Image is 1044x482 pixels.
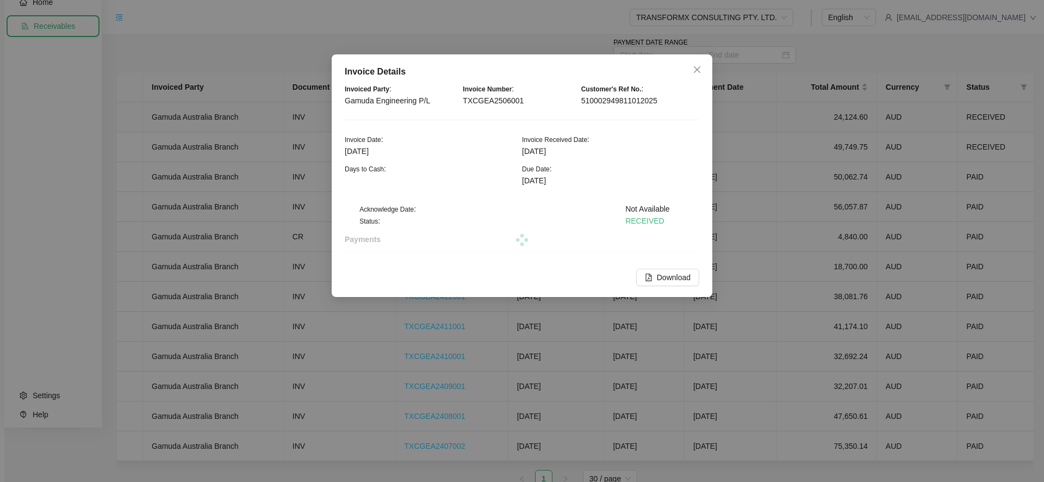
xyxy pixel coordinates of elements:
span: filter [944,84,950,90]
a: TXCGEA2407002 [405,442,465,450]
span: Total Amount [785,81,859,93]
td: 32,207.01 [776,372,877,401]
td: AUD [877,312,958,342]
div: : TXCGEA2506001 [463,83,581,107]
td: AUD [877,102,958,132]
td: INV [284,342,396,372]
td: [DATE] [508,431,605,461]
td: 24,124.60 [776,102,877,132]
div: : [345,163,522,187]
td: [DATE] [508,372,605,401]
span: Invoice Date [345,136,381,144]
td: [DATE] [685,431,776,461]
td: AUD [877,401,958,431]
span: right [562,475,569,482]
td: [DATE] [604,372,684,401]
td: PAID [958,372,1034,401]
td: [DATE] [685,252,776,282]
td: [DATE] [685,401,776,431]
span: Currency [886,81,940,93]
td: [DATE] [685,372,776,401]
a: Settings [33,391,60,400]
td: 49,749.75 [776,132,877,162]
span: PAYMENT DATE RANGE [613,39,687,46]
td: Gamuda Australia Branch [143,372,284,401]
td: AUD [877,162,958,192]
div: : 510002949811012025 [581,83,699,107]
td: INV [284,162,396,192]
span: menu-fold [115,14,123,21]
td: PAID [958,312,1034,342]
td: [DATE] [685,162,776,192]
span: close [693,65,701,74]
span: file-pdf [645,274,652,281]
td: [DATE] [508,342,605,372]
a: TXCGEA2408001 [405,412,465,421]
td: Gamuda Australia Branch [143,282,284,312]
a: TXCGEA2409001 [405,382,465,391]
td: 41,174.10 [776,312,877,342]
td: Gamuda Australia Branch [143,431,284,461]
td: [DATE] [604,342,684,372]
span: TRANSFORMX CONSULTING PTY. LTD. [636,9,787,26]
td: Gamuda Australia Branch [143,401,284,431]
td: Gamuda Australia Branch [143,132,284,162]
span: filter [942,79,953,95]
td: [DATE] [685,342,776,372]
td: Gamuda Australia Branch [143,162,284,192]
td: Gamuda Australia Branch [143,192,284,222]
th: Invoiced Party [143,72,284,102]
td: PAID [958,162,1034,192]
a: TXCGEA2410001 [405,352,465,361]
td: INV [284,282,396,312]
span: to [695,51,704,59]
input: Start date [620,49,691,61]
td: 56,057.87 [776,192,877,222]
td: INV [284,401,396,431]
td: Gamuda Australia Branch [143,222,284,252]
span: user [885,14,892,21]
th: Payment Date [685,72,776,102]
div: Not Available [625,203,699,215]
span: Invoice Number [463,85,512,93]
td: [DATE] [685,282,776,312]
td: PAID [958,222,1034,252]
td: [DATE] [604,312,684,342]
td: INV [284,102,396,132]
td: AUD [877,222,958,252]
td: AUD [877,431,958,461]
span: Status [966,81,1016,93]
td: PAID [958,342,1034,372]
td: 4,840.00 [776,222,877,252]
span: left [519,475,525,482]
div: : [DATE] [345,133,522,157]
td: [DATE] [604,431,684,461]
td: 32,692.24 [776,342,877,372]
td: PAID [958,252,1034,282]
td: [DATE] [508,401,605,431]
td: PAID [958,431,1034,461]
td: AUD [877,282,958,312]
div: : [DATE] [522,133,699,157]
button: user[EMAIL_ADDRESS][DOMAIN_NAME]down [876,9,1037,26]
a: Help [33,410,48,419]
td: AUD [877,192,958,222]
td: [DATE] [604,401,684,431]
span: [EMAIL_ADDRESS][DOMAIN_NAME] [897,11,1026,23]
div: RECEIVED [625,215,699,227]
td: RECEIVED [958,132,1034,162]
td: Gamuda Australia Branch [143,102,284,132]
td: [DATE] [685,312,776,342]
td: INV [284,431,396,461]
td: INV [284,312,396,342]
div: : Gamuda Engineering P/L [345,83,463,107]
td: AUD [877,132,958,162]
td: 38,081.76 [776,282,877,312]
td: PAID [958,282,1034,312]
button: Close [691,64,703,76]
span: Days to Cash [345,165,384,173]
td: 18,700.00 [776,252,877,282]
td: Gamuda Australia Branch [143,252,284,282]
span: down [1030,15,1036,21]
td: Gamuda Australia Branch [143,312,284,342]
